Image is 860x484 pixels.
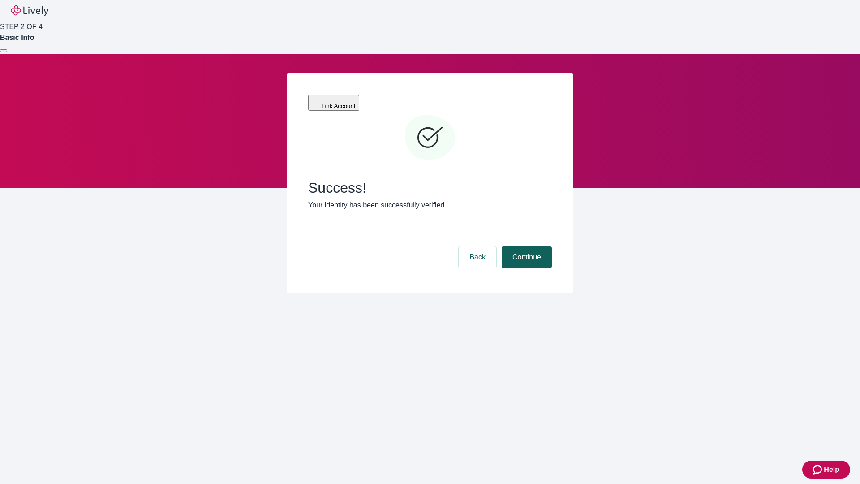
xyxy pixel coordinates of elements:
svg: Checkmark icon [403,111,457,165]
span: Help [824,464,839,475]
button: Back [459,246,496,268]
svg: Zendesk support icon [813,464,824,475]
button: Continue [502,246,552,268]
img: Lively [11,5,48,16]
button: Zendesk support iconHelp [802,461,850,479]
p: Your identity has been successfully verified. [308,200,552,211]
button: Link Account [308,95,359,111]
span: Success! [308,179,552,196]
